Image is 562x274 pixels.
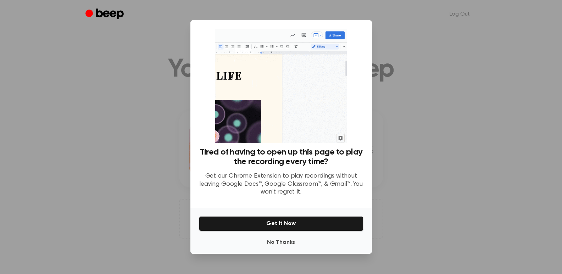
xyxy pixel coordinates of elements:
a: Log Out [443,6,477,23]
button: No Thanks [199,235,363,250]
p: Get our Chrome Extension to play recordings without leaving Google Docs™, Google Classroom™, & Gm... [199,172,363,196]
button: Get It Now [199,216,363,231]
h3: Tired of having to open up this page to play the recording every time? [199,147,363,167]
img: Beep extension in action [215,29,347,143]
a: Beep [85,7,126,21]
